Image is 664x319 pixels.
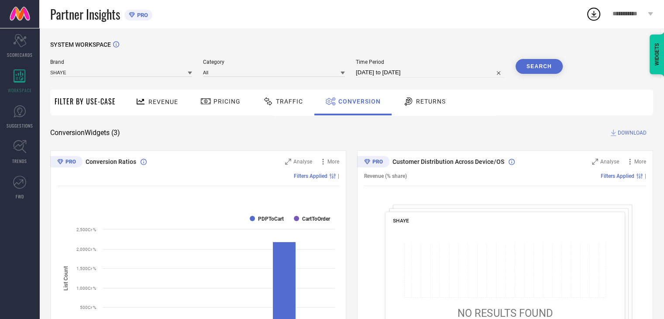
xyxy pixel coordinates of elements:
[76,266,96,271] text: 1,500Cr %
[327,159,339,165] span: More
[7,122,33,129] span: SUGGESTIONS
[618,128,647,137] span: DOWNLOAD
[302,216,330,222] text: CartToOrder
[634,159,646,165] span: More
[80,305,96,310] text: 500Cr %
[203,59,345,65] span: Category
[50,41,111,48] span: SYSTEM WORKSPACE
[285,159,291,165] svg: Zoom
[276,98,303,105] span: Traffic
[516,59,563,74] button: Search
[76,286,96,291] text: 1,000Cr %
[148,98,178,105] span: Revenue
[76,247,96,252] text: 2,000Cr %
[12,158,27,164] span: TRENDS
[592,159,598,165] svg: Zoom
[16,193,24,200] span: FWD
[356,67,505,78] input: Select time period
[7,52,33,58] span: SCORECARDS
[293,159,312,165] span: Analyse
[50,59,192,65] span: Brand
[338,173,339,179] span: |
[393,218,409,224] span: SHAYE
[364,173,407,179] span: Revenue (% share)
[135,12,148,18] span: PRO
[258,216,284,222] text: PDPToCart
[357,156,389,169] div: Premium
[50,5,120,23] span: Partner Insights
[76,227,96,232] text: 2,500Cr %
[392,158,504,165] span: Customer Distribution Across Device/OS
[601,173,634,179] span: Filters Applied
[8,87,32,94] span: WORKSPACE
[86,158,136,165] span: Conversion Ratios
[600,159,619,165] span: Analyse
[50,128,120,137] span: Conversion Widgets ( 3 )
[645,173,646,179] span: |
[356,59,505,65] span: Time Period
[63,266,69,290] tspan: List Count
[586,6,602,22] div: Open download list
[213,98,241,105] span: Pricing
[50,156,83,169] div: Premium
[294,173,327,179] span: Filters Applied
[55,96,116,107] span: Filter By Use-Case
[338,98,381,105] span: Conversion
[416,98,446,105] span: Returns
